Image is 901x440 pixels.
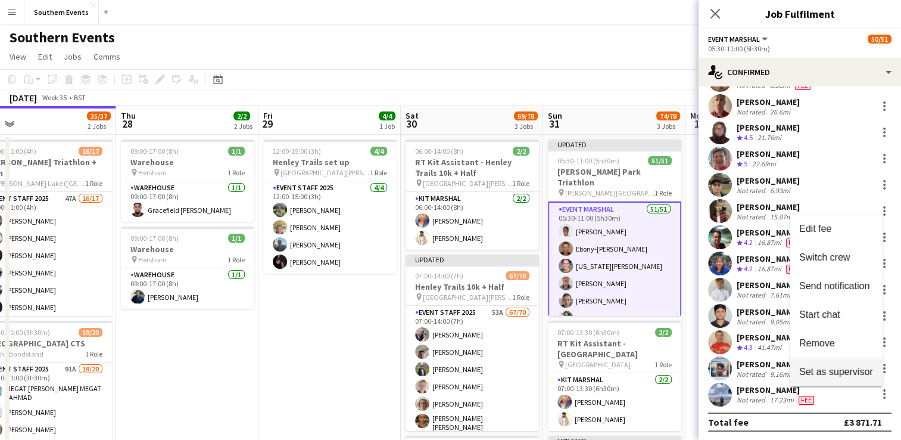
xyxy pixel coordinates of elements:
button: Send notification [790,272,883,300]
span: Remove [799,337,835,348]
button: Switch crew [790,243,883,272]
span: Send notification [799,280,869,290]
span: Start chat [799,309,840,319]
span: Switch crew [799,252,850,262]
span: Set as supervisor [799,366,873,376]
button: Remove [790,329,883,358]
button: Set as supervisor [790,358,883,386]
button: Start chat [790,300,883,329]
span: Edit fee [799,223,831,233]
button: Edit fee [790,215,883,243]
